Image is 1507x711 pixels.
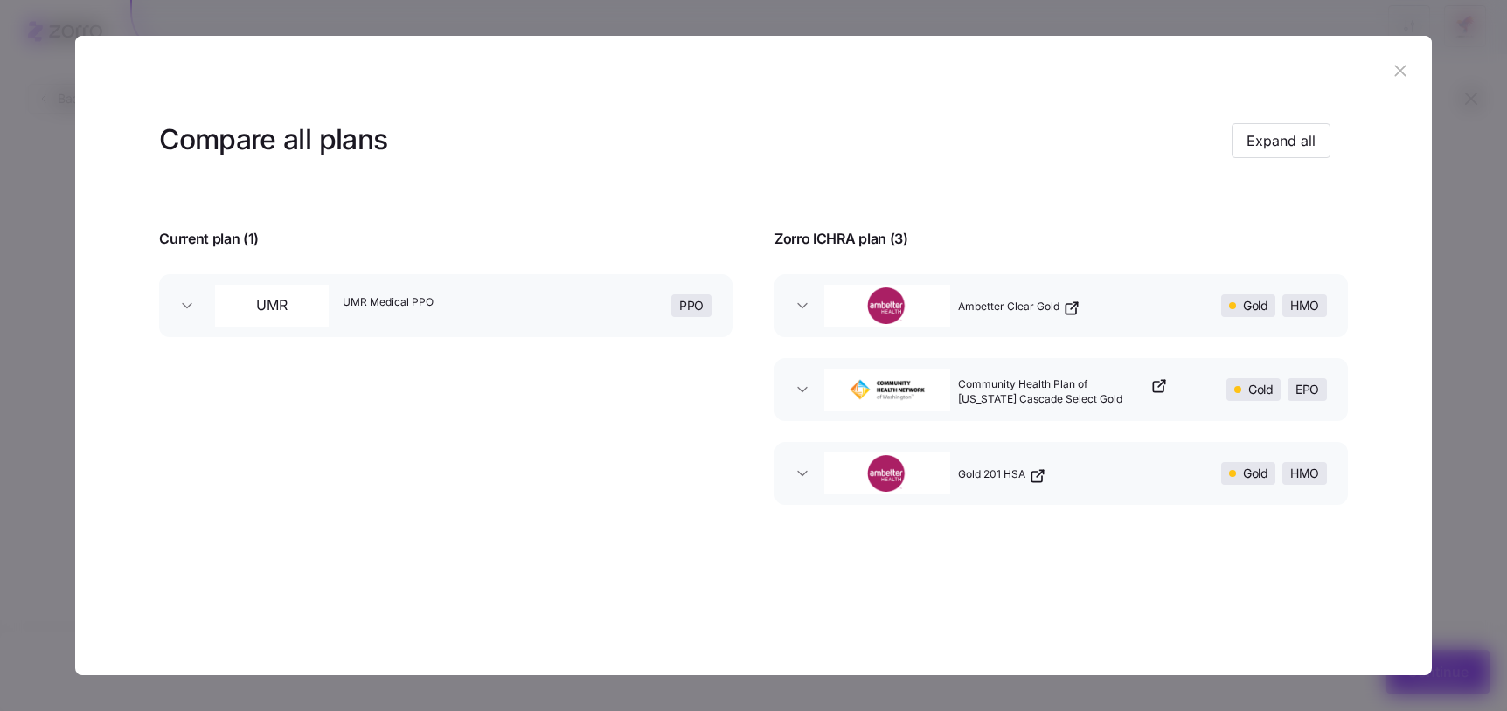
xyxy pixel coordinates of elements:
a: Community Health Plan of [US_STATE] Cascade Select Gold [958,377,1168,407]
span: HMO [1290,463,1319,484]
img: Ambetter [830,287,946,324]
span: Expand all [1247,130,1316,151]
span: PPO [679,295,704,316]
span: Ambetter Clear Gold [958,300,1059,314]
a: Ambetter Clear Gold [958,300,1080,317]
button: UMRUMR Medical PPOPPO [159,274,733,337]
span: HMO [1290,295,1319,316]
img: Ambetter [830,455,946,492]
span: Gold [1243,463,1267,484]
span: Gold [1243,295,1267,316]
a: Gold 201 HSA [958,467,1046,485]
span: EPO [1295,379,1319,400]
span: Gold [1248,379,1273,400]
span: UMR [246,291,298,320]
button: AmbetterAmbetter Clear GoldGoldHMO [774,274,1348,337]
img: Community Health Network of Washington [830,371,946,408]
button: Expand all [1232,123,1330,158]
h3: Compare all plans [159,121,387,160]
span: Community Health Plan of [US_STATE] Cascade Select Gold [958,377,1147,407]
span: Zorro ICHRA plan ( 3 ) [774,228,908,250]
span: Gold 201 HSA [958,467,1025,482]
span: UMR Medical PPO [343,295,434,310]
button: Community Health Network of WashingtonCommunity Health Plan of [US_STATE] Cascade Select GoldGoldEPO [774,358,1348,421]
button: AmbetterGold 201 HSAGoldHMO [774,442,1348,505]
span: Current plan ( 1 ) [159,228,259,250]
